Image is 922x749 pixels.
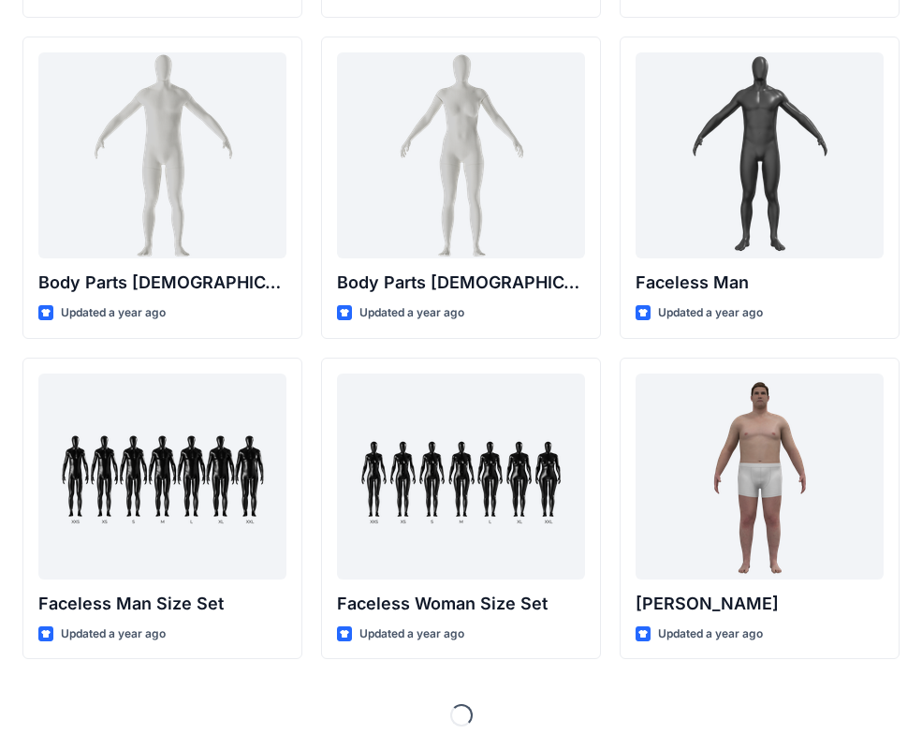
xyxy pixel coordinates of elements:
[636,374,884,580] a: Joseph
[359,624,464,644] p: Updated a year ago
[337,591,585,617] p: Faceless Woman Size Set
[359,303,464,323] p: Updated a year ago
[658,624,763,644] p: Updated a year ago
[61,624,166,644] p: Updated a year ago
[636,52,884,258] a: Faceless Man
[337,270,585,296] p: Body Parts [DEMOGRAPHIC_DATA]
[38,52,286,258] a: Body Parts Male
[658,303,763,323] p: Updated a year ago
[61,303,166,323] p: Updated a year ago
[337,374,585,580] a: Faceless Woman Size Set
[636,270,884,296] p: Faceless Man
[38,270,286,296] p: Body Parts [DEMOGRAPHIC_DATA]
[38,591,286,617] p: Faceless Man Size Set
[636,591,884,617] p: [PERSON_NAME]
[337,52,585,258] a: Body Parts Female
[38,374,286,580] a: Faceless Man Size Set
